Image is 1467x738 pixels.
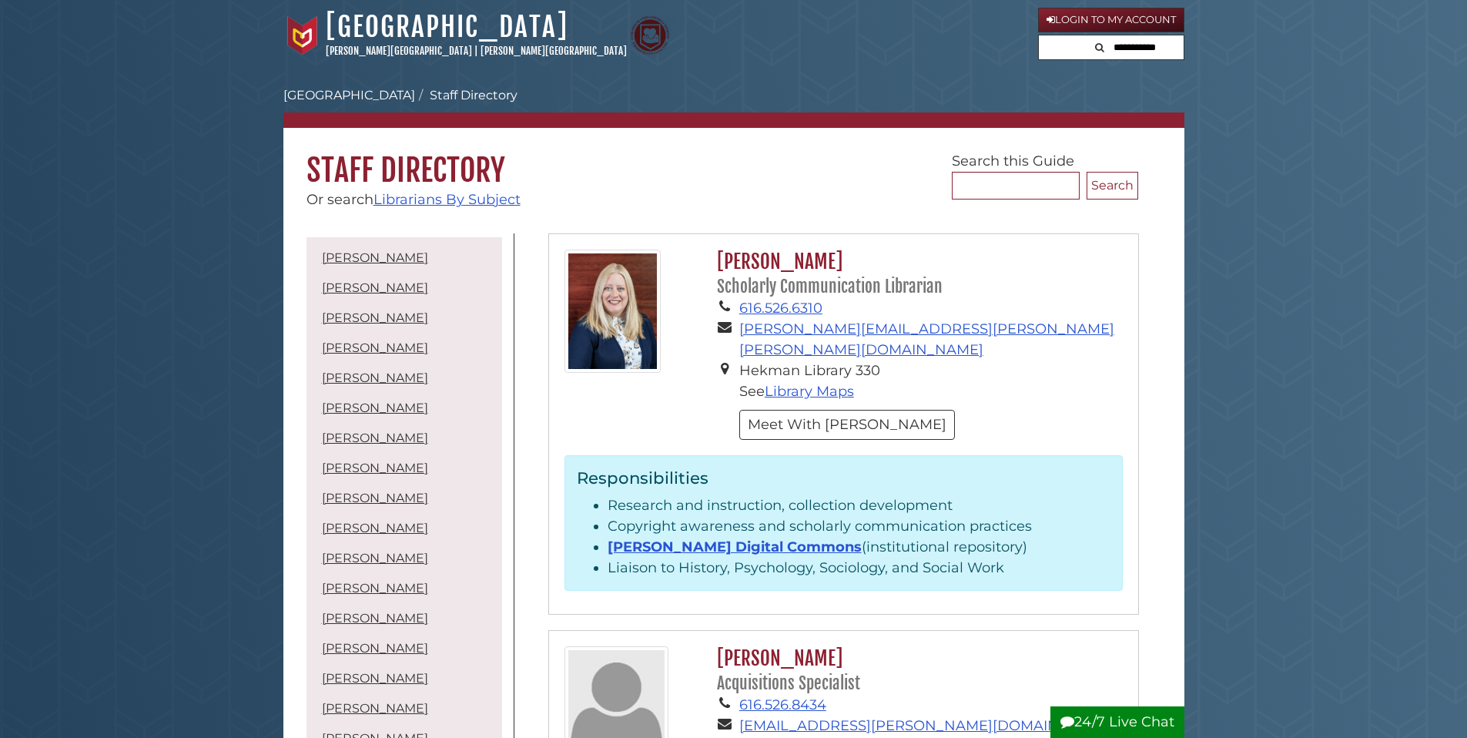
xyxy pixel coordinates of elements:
li: Hekman Library 330 See [739,361,1123,402]
li: Liaison to History, Psychology, Sociology, and Social Work [608,558,1110,579]
a: [GEOGRAPHIC_DATA] [283,88,415,102]
a: Library Maps [765,383,854,400]
a: [EMAIL_ADDRESS][PERSON_NAME][DOMAIN_NAME] [739,717,1115,734]
a: [GEOGRAPHIC_DATA] [326,10,568,44]
a: [PERSON_NAME] [322,611,428,626]
a: 616.526.8434 [739,696,826,713]
a: [PERSON_NAME] [322,521,428,535]
img: Calvin University [283,16,322,55]
li: (institutional repository) [608,537,1110,558]
button: 24/7 Live Chat [1050,706,1184,738]
h2: [PERSON_NAME] [709,250,1122,298]
a: [PERSON_NAME] [322,581,428,595]
a: [PERSON_NAME][EMAIL_ADDRESS][PERSON_NAME][PERSON_NAME][DOMAIN_NAME] [739,320,1114,358]
a: [PERSON_NAME] [322,491,428,505]
button: Meet With [PERSON_NAME] [739,410,955,440]
a: [PERSON_NAME] [322,431,428,445]
a: [PERSON_NAME] [322,250,428,265]
a: [PERSON_NAME] [322,701,428,716]
img: gina_bolger_125x160.jpg [564,250,661,373]
h2: [PERSON_NAME] [709,646,1122,695]
a: [PERSON_NAME] [322,310,428,325]
a: Login to My Account [1038,8,1184,32]
a: Staff Directory [430,88,517,102]
h3: Responsibilities [577,468,1110,488]
span: Or search [306,191,521,208]
a: [PERSON_NAME] [322,371,428,385]
a: [PERSON_NAME] [322,461,428,475]
a: Librarians By Subject [373,191,521,208]
li: Research and instruction, collection development [608,495,1110,516]
h1: Staff Directory [283,128,1184,190]
a: 616.526.6310 [739,300,822,317]
li: Copyright awareness and scholarly communication practices [608,516,1110,537]
button: Search [1090,35,1109,56]
a: [PERSON_NAME] [322,671,428,686]
a: [PERSON_NAME] [322,280,428,295]
span: | [474,45,478,57]
a: [PERSON_NAME] [322,401,428,415]
small: Scholarly Communication Librarian [717,277,943,297]
img: Calvin Theological Seminary [631,16,669,55]
button: Search [1087,172,1138,200]
a: [PERSON_NAME] Digital Commons [608,538,862,555]
small: Acquisitions Specialist [717,673,860,693]
i: Search [1095,42,1104,52]
a: [PERSON_NAME] [322,340,428,355]
nav: breadcrumb [283,86,1184,128]
a: [PERSON_NAME][GEOGRAPHIC_DATA] [326,45,472,57]
a: [PERSON_NAME] [322,551,428,565]
a: [PERSON_NAME][GEOGRAPHIC_DATA] [481,45,627,57]
a: [PERSON_NAME] [322,641,428,656]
